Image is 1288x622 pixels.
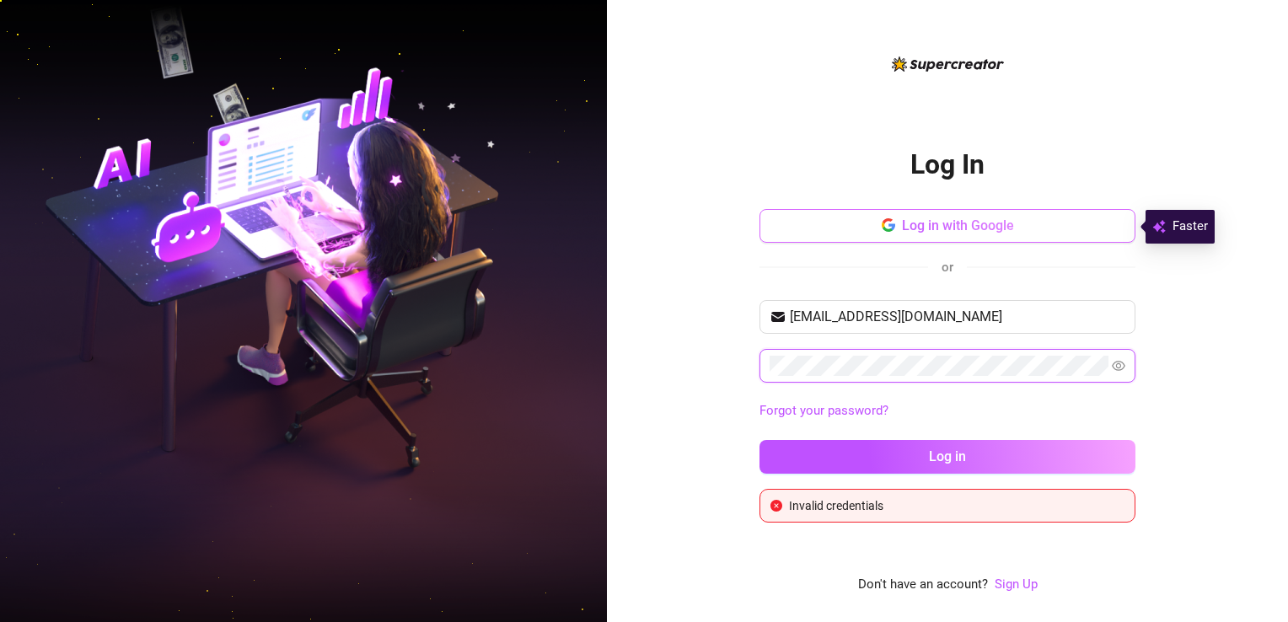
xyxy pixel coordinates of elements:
[759,440,1135,474] button: Log in
[759,403,888,418] a: Forgot your password?
[995,576,1038,592] a: Sign Up
[929,448,966,464] span: Log in
[1112,359,1125,373] span: eye
[1173,217,1208,237] span: Faster
[892,56,1004,72] img: logo-BBDzfeDw.svg
[858,575,988,595] span: Don't have an account?
[789,496,1124,515] div: Invalid credentials
[770,500,782,512] span: close-circle
[902,217,1014,233] span: Log in with Google
[1152,217,1166,237] img: svg%3e
[942,260,953,275] span: or
[995,575,1038,595] a: Sign Up
[790,307,1125,327] input: Your email
[910,147,985,182] h2: Log In
[759,401,1135,421] a: Forgot your password?
[759,209,1135,243] button: Log in with Google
